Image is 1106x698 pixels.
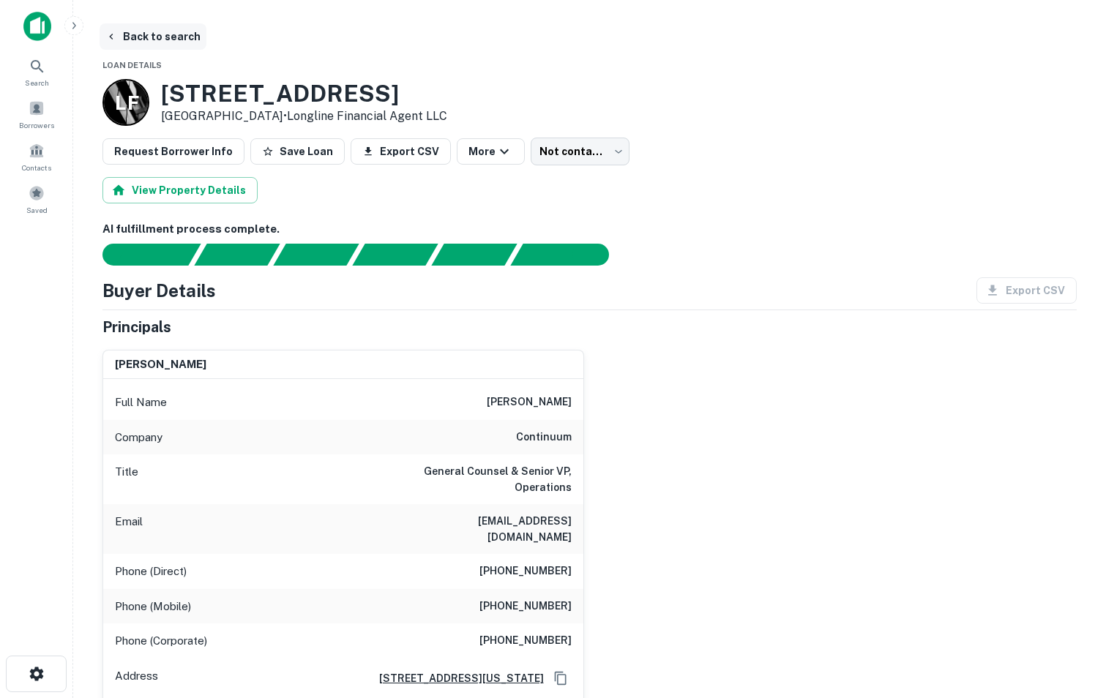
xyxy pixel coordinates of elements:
p: Phone (Corporate) [115,632,207,650]
a: Contacts [4,137,69,176]
p: Full Name [115,394,167,411]
p: Company [115,429,162,446]
p: L F [115,89,138,117]
a: Borrowers [4,94,69,134]
h4: Buyer Details [102,277,216,304]
span: Contacts [22,162,51,173]
p: [GEOGRAPHIC_DATA] • [161,108,447,125]
h6: General Counsel & Senior VP, Operations [396,463,572,495]
button: Save Loan [250,138,345,165]
button: Copy Address [550,667,572,689]
button: Back to search [100,23,206,50]
a: Saved [4,179,69,219]
span: Borrowers [19,119,54,131]
button: Request Borrower Info [102,138,244,165]
a: Search [4,52,69,91]
button: Export CSV [351,138,451,165]
button: More [457,138,525,165]
p: Address [115,667,158,689]
button: View Property Details [102,177,258,203]
h6: [PERSON_NAME] [487,394,572,411]
h6: continuum [516,429,572,446]
div: Principals found, AI now looking for contact information... [352,244,438,266]
div: Sending borrower request to AI... [85,244,195,266]
span: Loan Details [102,61,162,70]
p: Title [115,463,138,495]
h6: [PHONE_NUMBER] [479,598,572,615]
a: Longline Financial Agent LLC [287,109,447,123]
div: Not contacted [531,138,629,165]
span: Search [25,77,49,89]
span: Saved [26,204,48,216]
div: Documents found, AI parsing details... [273,244,359,266]
div: Principals found, still searching for contact information. This may take time... [431,244,517,266]
h6: AI fulfillment process complete. [102,221,1077,238]
h6: [EMAIL_ADDRESS][DOMAIN_NAME] [396,513,572,545]
p: Email [115,513,143,545]
h6: [PHONE_NUMBER] [479,632,572,650]
div: AI fulfillment process complete. [511,244,627,266]
img: capitalize-icon.png [23,12,51,41]
iframe: Chat Widget [1033,534,1106,604]
h6: [PHONE_NUMBER] [479,563,572,580]
h3: [STREET_ADDRESS] [161,80,447,108]
p: Phone (Mobile) [115,598,191,615]
h6: [PERSON_NAME] [115,356,206,373]
div: Your request is received and processing... [194,244,280,266]
a: [STREET_ADDRESS][US_STATE] [367,670,544,686]
p: Phone (Direct) [115,563,187,580]
h5: Principals [102,316,171,338]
